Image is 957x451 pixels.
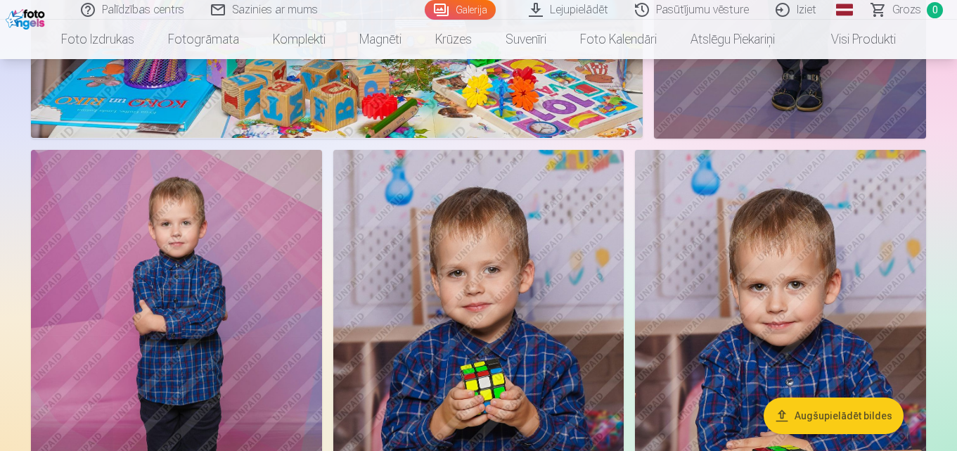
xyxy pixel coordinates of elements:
[44,20,151,59] a: Foto izdrukas
[342,20,418,59] a: Magnēti
[151,20,256,59] a: Fotogrāmata
[489,20,563,59] a: Suvenīri
[764,398,904,434] button: Augšupielādēt bildes
[256,20,342,59] a: Komplekti
[892,1,921,18] span: Grozs
[792,20,913,59] a: Visi produkti
[563,20,674,59] a: Foto kalendāri
[6,6,49,30] img: /fa1
[674,20,792,59] a: Atslēgu piekariņi
[927,2,943,18] span: 0
[418,20,489,59] a: Krūzes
